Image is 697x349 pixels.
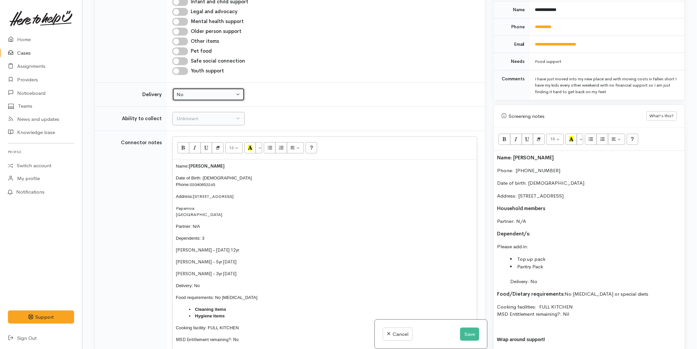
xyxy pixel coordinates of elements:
[585,134,597,145] button: Unordered list (CTRL+SHIFT+NUM7)
[176,193,474,200] p: [STREET_ADDRESS]
[550,136,555,142] span: 15
[244,142,256,153] button: Recent Color
[497,167,682,174] p: Phone: [PHONE_NUMBER]
[497,337,545,342] span: Wrap around support!
[306,142,318,153] button: Help
[510,134,522,145] button: Italic (CTRL+I)
[176,259,237,265] span: [PERSON_NAME] - 5yr [DATE]
[275,142,287,153] button: Ordered list (CTRL+SHIFT+NUM8)
[535,76,677,95] div: I have just moved into my new place and with moving costs iv fallen short I have my kids every ot...
[497,205,545,211] b: Household members
[510,255,682,263] li: Top up pack
[494,1,530,18] td: Name
[172,112,245,125] button: Unknown
[8,148,74,156] h6: Profile
[121,139,162,147] label: Connector notes
[497,218,682,225] p: Partner: N/A
[494,18,530,36] td: Phone
[497,291,565,297] b: Food/Dietary requirements:
[597,134,608,145] button: Ordered list (CTRL+SHIFT+NUM8)
[176,236,205,241] span: Dependents: 3
[176,205,474,218] p: Papamoa [GEOGRAPHIC_DATA]
[176,295,258,300] span: Food requirements: No [MEDICAL_DATA]
[225,142,243,153] button: Font Size
[510,263,682,285] li: Pantry Pack Delivery: No
[494,53,530,70] td: Needs
[497,192,682,200] p: Address: [STREET_ADDRESS]
[195,313,225,318] span: Hygiene items
[95,82,167,107] td: Delivery
[460,328,479,341] button: Save
[191,57,245,65] label: Safe social connection
[176,271,237,277] span: [PERSON_NAME] - 3yr [DATE]
[176,194,193,199] span: Address:
[176,247,239,253] span: [PERSON_NAME] - [DATE] 12yr
[497,303,682,318] p: Cooking facilities: FULL KITCHEN MSD Entitlement remaining?: Nil
[191,38,219,45] label: Other items
[191,67,224,75] label: Youth support
[176,175,252,187] span: Date of Birth: [DEMOGRAPHIC_DATA] Phone:
[178,142,189,153] button: Bold (CTRL+B)
[256,142,262,153] button: More Color
[566,134,577,145] button: Recent Color
[229,145,234,150] span: 13
[122,115,162,122] label: Ability to collect
[191,47,212,55] label: Pet food
[172,88,245,101] button: No
[176,224,200,229] span: Partner: N/A
[191,8,237,15] label: Legal and advocacy
[494,70,530,100] td: Comments
[176,283,200,288] span: Delivery: No
[195,307,226,312] span: Cleaning items
[497,290,682,298] p: No [MEDICAL_DATA] or special diets
[177,115,235,122] div: Unknown
[497,179,682,187] p: Date of birth: [DEMOGRAPHIC_DATA]
[627,134,639,145] button: Help
[499,134,511,145] button: Bold (CTRL+B)
[191,18,244,25] label: Mental health support
[497,154,554,161] b: Name: [PERSON_NAME]
[535,58,677,65] div: Food support
[190,182,215,187] a: 02040853265
[608,134,625,145] button: Paragraph
[287,142,304,153] button: Paragraph
[494,36,530,53] td: Email
[497,230,531,237] b: Dependent/s:
[201,142,212,153] button: Underline (CTRL+U)
[189,142,201,153] button: Italic (CTRL+I)
[177,91,235,98] div: No
[8,310,74,324] button: Support
[383,328,413,341] a: Cancel
[502,113,647,120] div: Screening notes
[212,142,224,153] button: Remove Font Style (CTRL+\)
[176,164,189,169] span: Name:
[176,337,239,342] span: MSD Entitlement remaining?: No
[546,134,564,145] button: Font Size
[497,243,682,251] p: Please add in:
[191,28,241,35] label: Older person support
[176,325,239,330] span: Cooking facility: FULL KITCHEN
[577,134,583,145] button: More Color
[533,134,545,145] button: Remove Font Style (CTRL+\)
[189,163,225,169] span: [PERSON_NAME]
[264,142,276,153] button: Unordered list (CTRL+SHIFT+NUM7)
[522,134,534,145] button: Underline (CTRL+U)
[647,111,677,121] button: What's this?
